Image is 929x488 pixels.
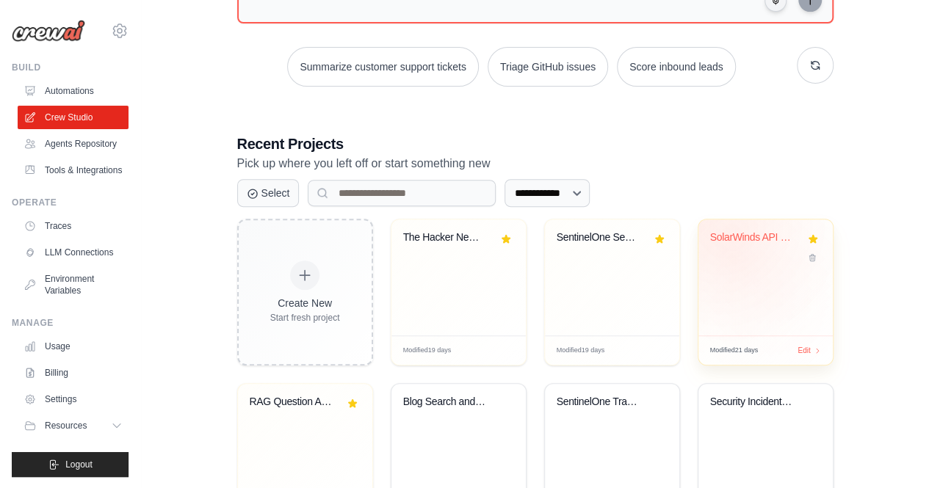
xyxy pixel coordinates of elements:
button: Logout [12,452,129,477]
span: Edit [798,345,810,356]
button: Remove from favorites [804,231,820,247]
div: Blog Search and Summarizer [403,396,492,409]
div: SentinelOne Security Data Analysis [557,231,646,244]
div: Security Incident Investigation [710,396,799,409]
button: Score inbound leads [617,47,736,87]
img: Logo [12,20,85,42]
span: Edit [644,345,657,356]
p: Pick up where you left off or start something new [237,154,834,173]
a: LLM Connections [18,241,129,264]
span: Logout [65,459,93,470]
div: RAG Question Answering System [250,396,339,409]
a: Tools & Integrations [18,159,129,182]
div: Create New [270,296,340,310]
div: Start fresh project [270,312,340,324]
div: Build [12,62,129,73]
a: Billing [18,361,129,385]
button: Get new suggestions [797,47,834,84]
button: Remove from favorites [651,231,667,247]
span: Modified 19 days [403,346,452,356]
a: Usage [18,335,129,358]
button: Summarize customer support tickets [287,47,478,87]
button: Select [237,179,300,207]
button: Resources [18,414,129,437]
button: Remove from favorites [497,231,513,247]
a: Agents Repository [18,132,129,156]
span: Edit [491,345,503,356]
button: Delete project [805,250,821,265]
a: Environment Variables [18,267,129,302]
div: SolarWinds API Network Monitoring Automation [710,231,799,244]
div: Manage [12,317,129,329]
a: Settings [18,387,129,411]
span: Modified 19 days [557,346,605,356]
span: Modified 21 days [710,346,759,356]
button: Triage GitHub issues [488,47,608,87]
button: Remove from favorites [344,396,360,412]
h3: Recent Projects [237,134,834,154]
a: Automations [18,79,129,103]
div: The Hacker News Auto-Monitor + Threat Intelligence Analyzer [403,231,492,244]
a: Crew Studio [18,106,129,129]
a: Traces [18,214,129,238]
div: Operate [12,197,129,208]
span: Resources [45,420,87,431]
div: SentinelOne Traffic Anomaly Investigator [557,396,646,409]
